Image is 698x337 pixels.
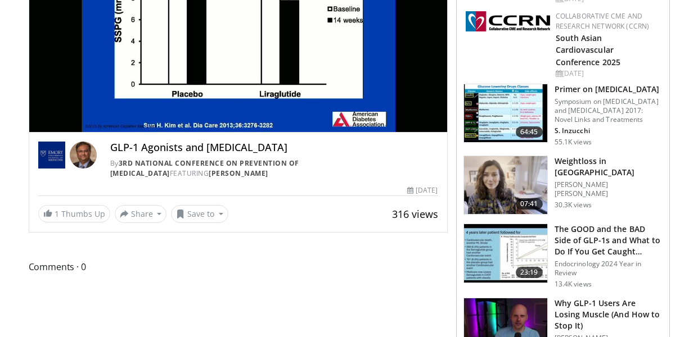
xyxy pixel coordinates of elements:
[556,33,621,67] a: South Asian Cardiovascular Conference 2025
[555,201,592,210] p: 30.3K views
[555,180,663,198] p: [PERSON_NAME] [PERSON_NAME]
[555,97,663,124] p: Symposium on [MEDICAL_DATA] and [MEDICAL_DATA] 2017: Novel Links and Treatments
[55,208,59,219] span: 1
[516,126,543,138] span: 64:45
[392,207,438,221] span: 316 views
[209,168,268,178] a: [PERSON_NAME]
[555,224,663,257] h3: The GOOD and the BAD Side of GLP-1s and What to Do If You Get Caught…
[555,84,663,95] h3: Primer on [MEDICAL_DATA]
[110,158,299,178] a: 3rd National Conference On Prevention Of [MEDICAL_DATA]
[463,224,663,289] a: 23:19 The GOOD and the BAD Side of GLP-1s and What to Do If You Get Caught… Endocrinology 2024 Ye...
[464,84,547,143] img: 022d2313-3eaa-4549-99ac-ae6801cd1fdc.150x105_q85_crop-smart_upscale.jpg
[38,142,65,168] img: 3rd National Conference On Prevention Of Diabetes
[555,138,592,147] p: 55.1K views
[110,142,438,154] h4: GLP-1 Agonists and [MEDICAL_DATA]
[555,156,663,178] h3: Weightloss in [GEOGRAPHIC_DATA]
[555,280,592,289] p: 13.4K views
[463,156,663,215] a: 07:41 Weightloss in [GEOGRAPHIC_DATA] [PERSON_NAME] [PERSON_NAME] 30.3K views
[464,224,547,283] img: 756cb5e3-da60-49d4-af2c-51c334342588.150x105_q85_crop-smart_upscale.jpg
[555,298,663,331] h3: Why GLP-1 Users Are Losing Muscle (And How to Stop It)
[463,84,663,147] a: 64:45 Primer on [MEDICAL_DATA] Symposium on [MEDICAL_DATA] and [MEDICAL_DATA] 2017: Novel Links a...
[38,205,110,222] a: 1 Thumbs Up
[464,156,547,215] img: 9983fed1-7565-45be-8934-aef1103ce6e2.150x105_q85_crop-smart_upscale.jpg
[516,267,543,278] span: 23:19
[516,198,543,210] span: 07:41
[115,205,167,223] button: Share
[555,126,663,135] p: S. Inzucchi
[70,142,97,168] img: Avatar
[171,205,228,223] button: Save to
[110,158,438,179] div: By FEATURING
[555,259,663,277] p: Endocrinology 2024 Year in Review
[29,259,448,274] span: Comments 0
[466,11,550,31] img: a04ee3ba-8487-4636-b0fb-5e8d268f3737.png.150x105_q85_autocrop_double_scale_upscale_version-0.2.png
[556,11,650,31] a: Collaborative CME and Research Network (CCRN)
[407,185,438,195] div: [DATE]
[556,69,660,79] div: [DATE]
